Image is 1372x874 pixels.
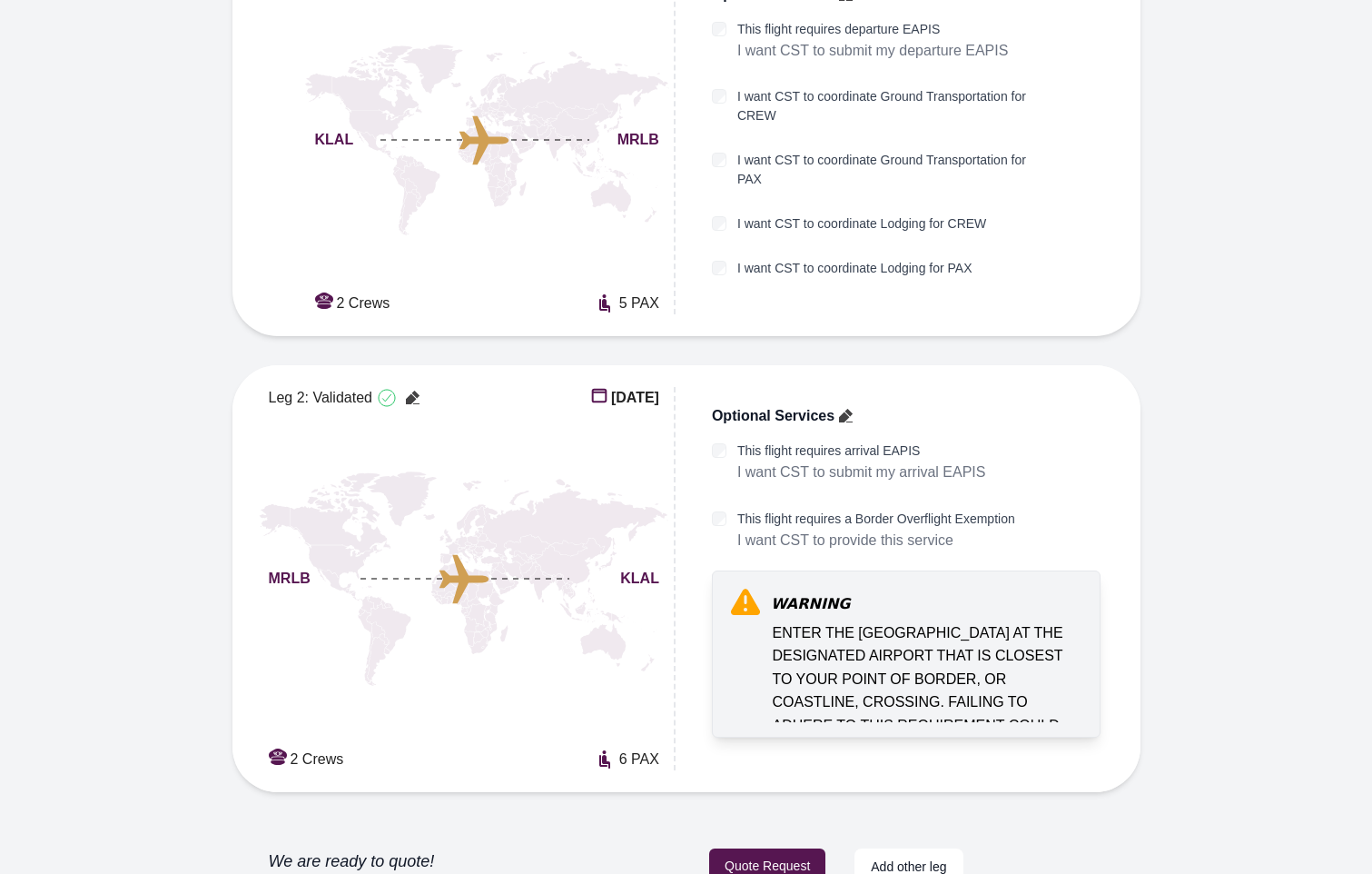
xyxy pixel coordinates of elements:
[619,293,659,314] span: 5 PAX
[737,20,1009,39] label: This flight requires departure EAPIS
[737,529,1015,552] p: I want CST to provide this service
[737,510,1015,529] label: This flight requires a Border Overflight Exemption
[737,259,972,278] label: I want CST to coordinate Lodging for PAX
[269,568,311,590] span: MRLB
[737,442,986,461] label: This flight requires arrival EAPIS
[315,129,354,151] span: KLAL
[712,405,834,427] span: Optional Services
[611,387,659,409] span: [DATE]
[269,387,372,409] span: Leg 2: Validated
[617,129,659,151] span: MRLB
[737,151,1054,189] label: I want CST to coordinate Ground Transportation for PAX
[771,593,851,615] span: WARNING
[620,568,659,590] span: KLAL
[269,850,435,872] h3: We are ready to quote!
[337,293,390,314] span: 2 Crews
[737,39,1009,63] p: I want CST to submit my departure EAPIS
[737,214,986,233] label: I want CST to coordinate Lodging for CREW
[291,749,344,770] span: 2 Crews
[737,87,1054,125] label: I want CST to coordinate Ground Transportation for CREW
[737,461,986,484] p: I want CST to submit my arrival EAPIS
[619,749,659,770] span: 6 PAX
